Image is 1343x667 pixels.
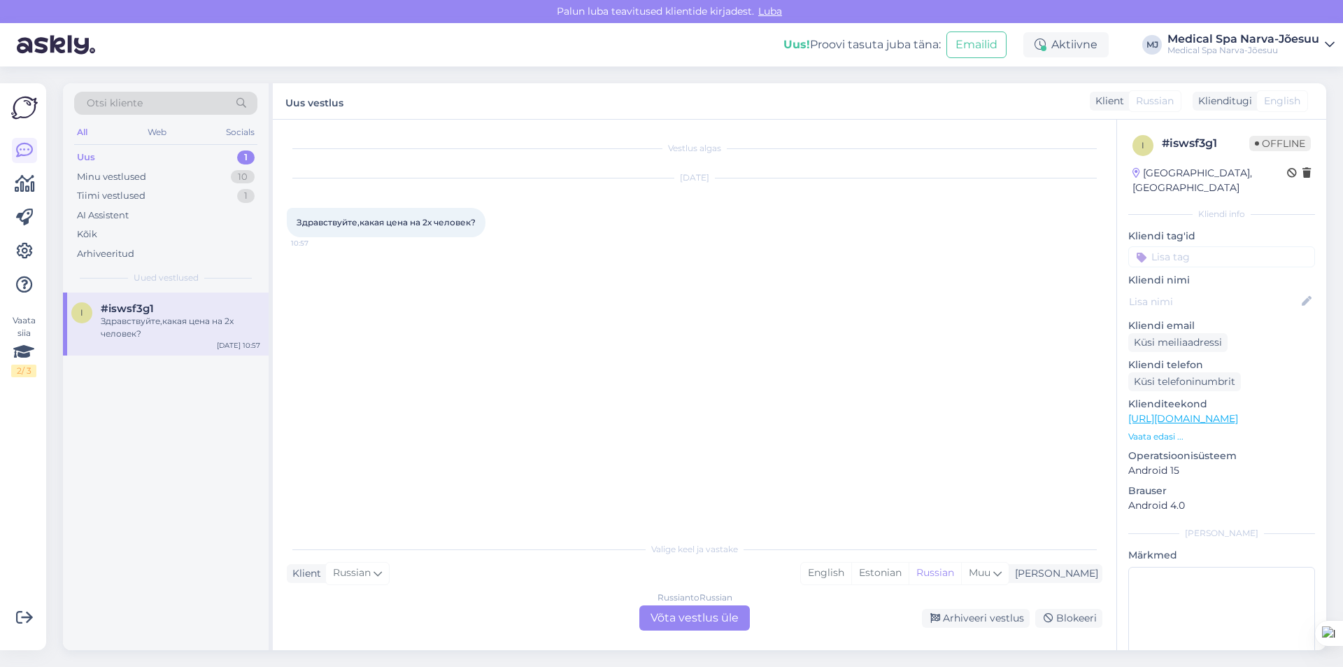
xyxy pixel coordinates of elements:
span: Otsi kliente [87,96,143,111]
div: Minu vestlused [77,170,146,184]
b: Uus! [783,38,810,51]
div: Vestlus algas [287,142,1102,155]
div: Klient [287,566,321,581]
input: Lisa nimi [1129,294,1299,309]
span: Offline [1249,136,1311,151]
span: Uued vestlused [134,272,199,284]
div: Kõik [77,227,97,241]
input: Lisa tag [1128,246,1315,267]
span: i [80,307,83,318]
div: Kliendi info [1128,208,1315,220]
div: Web [145,123,169,141]
p: Android 15 [1128,463,1315,478]
p: Kliendi telefon [1128,358,1315,372]
div: 10 [231,170,255,184]
div: [GEOGRAPHIC_DATA], [GEOGRAPHIC_DATA] [1132,166,1287,195]
span: Luba [754,5,786,17]
div: Medical Spa Narva-Jõesuu [1167,45,1319,56]
div: Vaata siia [11,314,36,377]
div: Estonian [851,563,909,584]
span: Russian [1136,94,1174,108]
div: 2 / 3 [11,365,36,377]
span: Russian [333,566,371,581]
span: i [1142,140,1144,150]
div: Socials [223,123,257,141]
div: Proovi tasuta juba täna: [783,36,941,53]
div: Aktiivne [1023,32,1109,57]
p: Vaata edasi ... [1128,430,1315,443]
div: Russian [909,563,961,584]
span: 10:57 [291,238,343,248]
div: # iswsf3g1 [1162,135,1249,152]
div: Russian to Russian [658,591,732,604]
div: [DATE] 10:57 [217,340,260,351]
span: Muu [969,566,990,579]
span: #iswsf3g1 [101,302,154,315]
div: Medical Spa Narva-Jõesuu [1167,34,1319,45]
a: [URL][DOMAIN_NAME] [1128,412,1238,425]
p: Klienditeekond [1128,397,1315,412]
p: Kliendi email [1128,318,1315,333]
div: Klienditugi [1193,94,1252,108]
label: Uus vestlus [285,92,343,111]
div: Küsi meiliaadressi [1128,333,1228,352]
div: Küsi telefoninumbrit [1128,372,1241,391]
div: All [74,123,90,141]
div: Tiimi vestlused [77,189,145,203]
button: Emailid [946,31,1007,58]
img: Askly Logo [11,94,38,121]
div: Klient [1090,94,1124,108]
p: Kliendi tag'id [1128,229,1315,244]
div: 1 [237,150,255,164]
p: Märkmed [1128,548,1315,563]
div: AI Assistent [77,209,129,223]
p: Android 4.0 [1128,498,1315,513]
div: [PERSON_NAME] [1128,527,1315,540]
div: Valige keel ja vastake [287,543,1102,556]
a: Medical Spa Narva-JõesuuMedical Spa Narva-Jõesuu [1167,34,1335,56]
div: [PERSON_NAME] [1009,566,1098,581]
p: Operatsioonisüsteem [1128,449,1315,463]
div: Здравствуйте,какая цена на 2х человек? [101,315,260,340]
span: Здравствуйте,какая цена на 2х человек? [297,217,476,227]
div: Võta vestlus üle [639,605,750,631]
div: 1 [237,189,255,203]
div: Arhiveeritud [77,247,134,261]
div: Arhiveeri vestlus [922,609,1030,628]
span: English [1264,94,1300,108]
p: Brauser [1128,484,1315,498]
div: English [801,563,851,584]
div: [DATE] [287,171,1102,184]
div: Blokeeri [1035,609,1102,628]
div: Uus [77,150,95,164]
div: MJ [1142,35,1162,55]
p: Kliendi nimi [1128,273,1315,288]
